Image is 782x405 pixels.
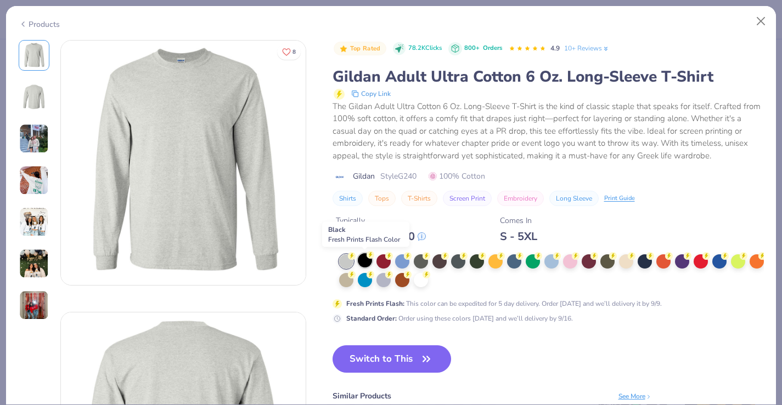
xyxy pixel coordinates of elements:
button: T-Shirts [401,191,437,206]
div: 4.9 Stars [509,40,546,58]
div: See More [618,391,652,401]
img: brand logo [333,173,347,181]
div: Similar Products [333,390,391,402]
a: 10+ Reviews [564,43,610,53]
span: 4.9 [550,44,560,53]
span: 8 [292,49,296,55]
div: Products [19,19,60,30]
span: Orders [483,44,502,52]
strong: Standard Order : [346,314,397,323]
button: Screen Print [443,191,492,206]
div: 800+ [464,44,502,53]
div: The Gildan Adult Ultra Cotton 6 Oz. Long-Sleeve T-Shirt is the kind of classic staple that speaks... [333,100,764,162]
img: User generated content [19,249,49,278]
button: Embroidery [497,191,544,206]
img: User generated content [19,166,49,195]
button: Long Sleeve [549,191,599,206]
img: Top Rated sort [339,44,348,53]
div: $ 14.00 - $ 23.00 [336,230,426,243]
button: Badge Button [334,42,386,56]
div: Gildan Adult Ultra Cotton 6 Oz. Long-Sleeve T-Shirt [333,66,764,87]
div: Order using these colors [DATE] and we’ll delivery by 9/16. [346,313,573,323]
span: Style G240 [380,170,417,182]
span: Gildan [353,170,375,182]
button: Like [277,44,301,60]
img: User generated content [19,207,49,237]
img: User generated content [19,124,49,153]
span: Fresh Prints Flash Color [328,235,400,244]
button: Switch to This [333,345,452,373]
button: Shirts [333,191,363,206]
img: User generated content [19,290,49,320]
span: Top Rated [350,45,381,52]
img: Back [21,84,47,110]
div: This color can be expedited for 5 day delivery. Order [DATE] and we’ll delivery it by 9/9. [346,299,662,309]
img: Front [21,42,47,69]
button: Close [751,11,772,32]
div: Print Guide [604,194,635,203]
div: Typically [336,215,426,226]
div: Black [322,222,409,247]
div: S - 5XL [500,230,537,243]
span: 100% Cotton [429,170,485,182]
button: Tops [368,191,396,206]
button: copy to clipboard [348,87,394,100]
img: Front [61,41,306,285]
span: 78.2K Clicks [408,44,442,53]
div: Comes In [500,215,537,226]
strong: Fresh Prints Flash : [346,299,404,308]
